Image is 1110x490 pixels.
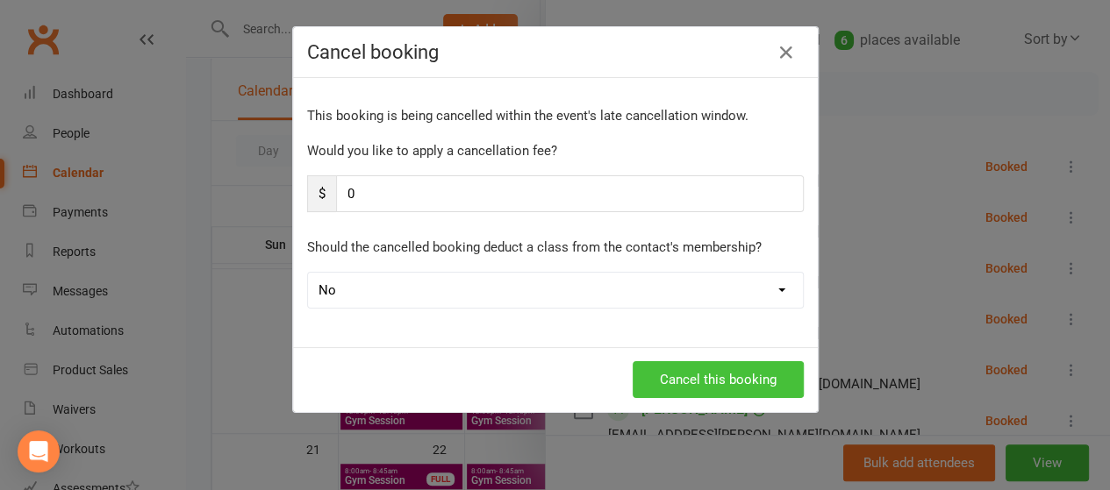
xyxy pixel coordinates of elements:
button: Cancel this booking [633,361,804,398]
span: $ [307,175,336,212]
p: This booking is being cancelled within the event's late cancellation window. [307,105,804,126]
button: Close [772,39,800,67]
h4: Cancel booking [307,41,804,63]
p: Would you like to apply a cancellation fee? [307,140,804,161]
div: Open Intercom Messenger [18,430,60,472]
p: Should the cancelled booking deduct a class from the contact's membership? [307,237,804,258]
